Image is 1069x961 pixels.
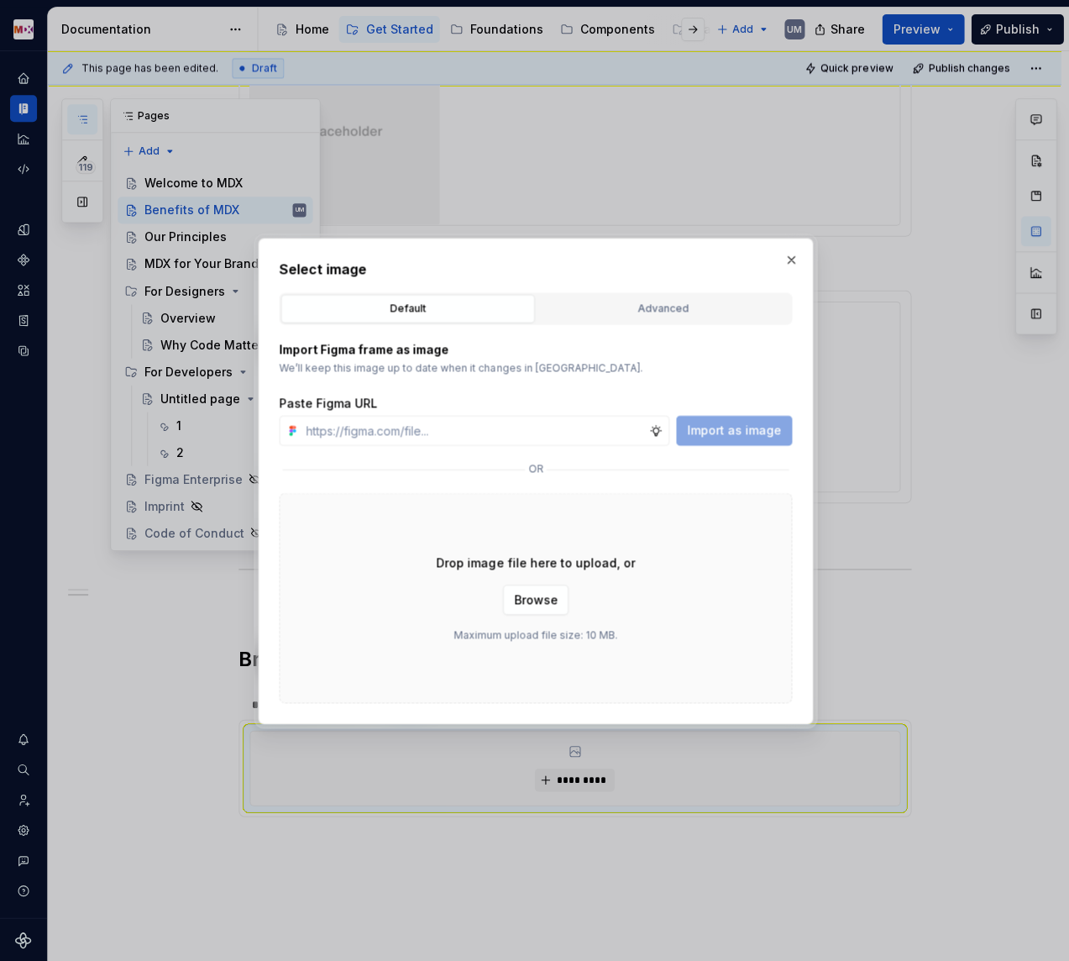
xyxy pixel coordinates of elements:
[279,341,791,358] p: Import Figma frame as image
[513,591,557,607] span: Browse
[542,300,783,317] div: Advanced
[502,584,568,614] button: Browse
[279,395,377,412] label: Paste Figma URL
[453,628,616,641] p: Maximum upload file size: 10 MB.
[299,415,648,445] input: https://figma.com/file...
[279,361,791,375] p: We’ll keep this image up to date when it changes in [GEOGRAPHIC_DATA].
[436,554,634,570] p: Drop image file here to upload, or
[286,300,528,317] div: Default
[527,462,542,475] p: or
[279,259,791,279] h2: Select image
